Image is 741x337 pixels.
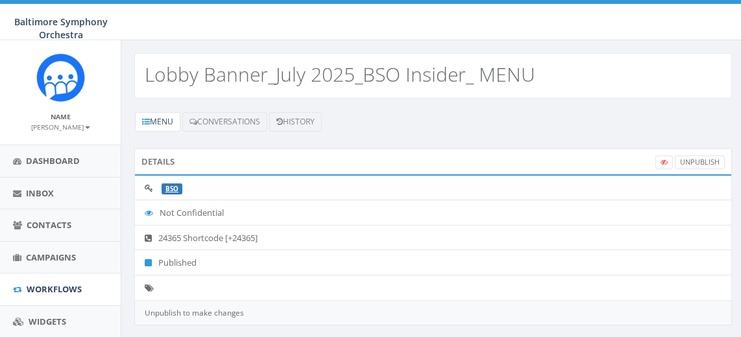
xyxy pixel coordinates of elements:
[31,121,90,132] a: [PERSON_NAME]
[145,64,535,85] h2: Lobby Banner_July 2025_BSO Insider_ MENU
[27,283,82,295] span: Workflows
[29,316,66,327] span: Widgets
[135,112,180,132] a: Menu
[26,187,54,199] span: Inbox
[675,156,725,169] a: UnPublish
[26,251,76,263] span: Campaigns
[135,225,731,251] li: 24365 Shortcode [+24365]
[31,122,90,132] small: [PERSON_NAME]
[165,185,178,193] a: BSO
[26,155,80,167] span: Dashboard
[134,301,732,325] div: Unpublish to make changes
[269,112,322,132] a: History
[135,200,731,226] li: Not Confidential
[135,250,731,275] li: Published
[27,219,71,231] span: Contacts
[182,112,267,132] a: Conversations
[14,16,108,41] span: Baltimore Symphony Orchestra
[36,53,85,102] img: Rally_platform_Icon_1.png
[51,112,71,121] small: Name
[134,148,732,174] div: Details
